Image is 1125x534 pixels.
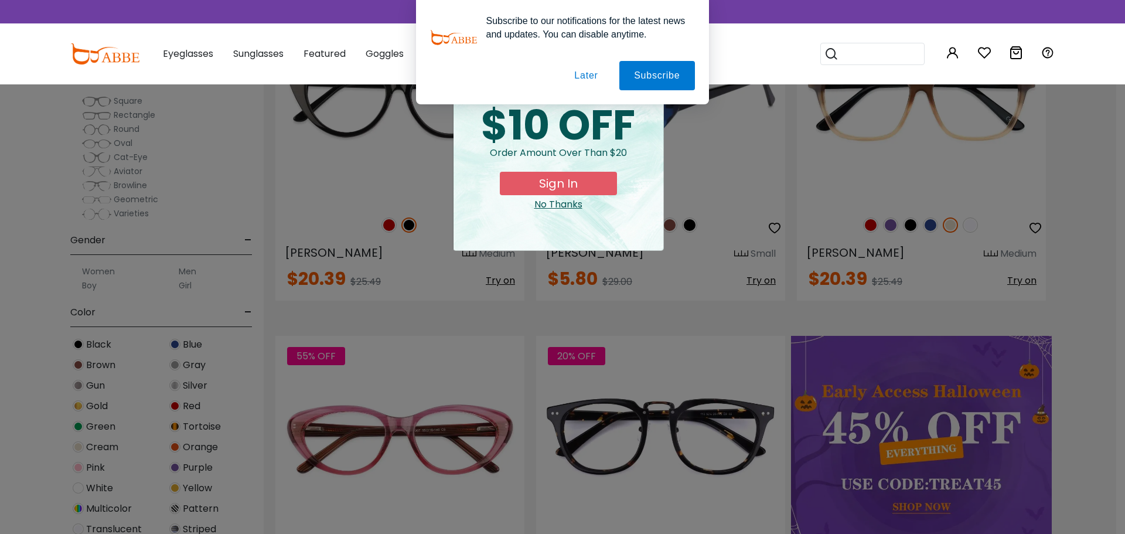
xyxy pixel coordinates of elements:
button: Subscribe [620,61,695,90]
button: Sign In [500,172,617,195]
div: $10 OFF [463,105,654,146]
div: Order amount over than $20 [463,146,654,172]
div: Close [463,198,654,212]
div: Subscribe to our notifications for the latest news and updates. You can disable anytime. [477,14,695,41]
img: notification icon [430,14,477,61]
button: Later [560,61,613,90]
